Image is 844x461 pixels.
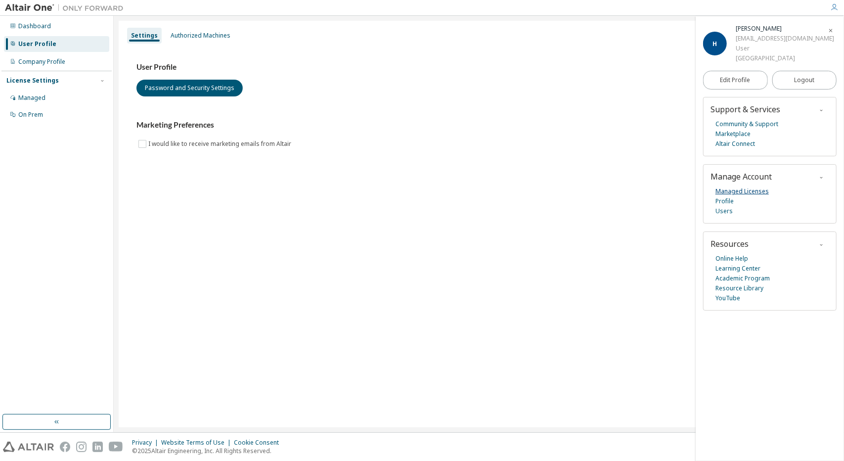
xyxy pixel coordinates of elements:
[794,75,814,85] span: Logout
[715,274,770,283] a: Academic Program
[715,254,748,264] a: Online Help
[711,171,772,182] span: Manage Account
[736,34,834,44] div: [EMAIL_ADDRESS][DOMAIN_NAME]
[711,238,749,249] span: Resources
[715,119,778,129] a: Community & Support
[18,22,51,30] div: Dashboard
[715,139,755,149] a: Altair Connect
[136,80,243,96] button: Password and Security Settings
[136,62,821,72] h3: User Profile
[713,40,717,48] span: H
[715,293,740,303] a: YouTube
[736,24,834,34] div: Harshith Pasumarthi
[234,439,285,447] div: Cookie Consent
[5,3,129,13] img: Altair One
[171,32,230,40] div: Authorized Machines
[18,58,65,66] div: Company Profile
[715,186,769,196] a: Managed Licenses
[18,94,45,102] div: Managed
[92,442,103,452] img: linkedin.svg
[715,283,763,293] a: Resource Library
[60,442,70,452] img: facebook.svg
[136,120,821,130] h3: Marketing Preferences
[131,32,158,40] div: Settings
[715,196,734,206] a: Profile
[772,71,837,90] button: Logout
[18,40,56,48] div: User Profile
[148,138,293,150] label: I would like to receive marketing emails from Altair
[720,76,751,84] span: Edit Profile
[715,264,760,274] a: Learning Center
[109,442,123,452] img: youtube.svg
[711,104,780,115] span: Support & Services
[715,129,751,139] a: Marketplace
[703,71,768,90] a: Edit Profile
[715,206,733,216] a: Users
[3,442,54,452] img: altair_logo.svg
[6,77,59,85] div: License Settings
[736,44,834,53] div: User
[161,439,234,447] div: Website Terms of Use
[76,442,87,452] img: instagram.svg
[736,53,834,63] div: [GEOGRAPHIC_DATA]
[18,111,43,119] div: On Prem
[132,439,161,447] div: Privacy
[132,447,285,455] p: © 2025 Altair Engineering, Inc. All Rights Reserved.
